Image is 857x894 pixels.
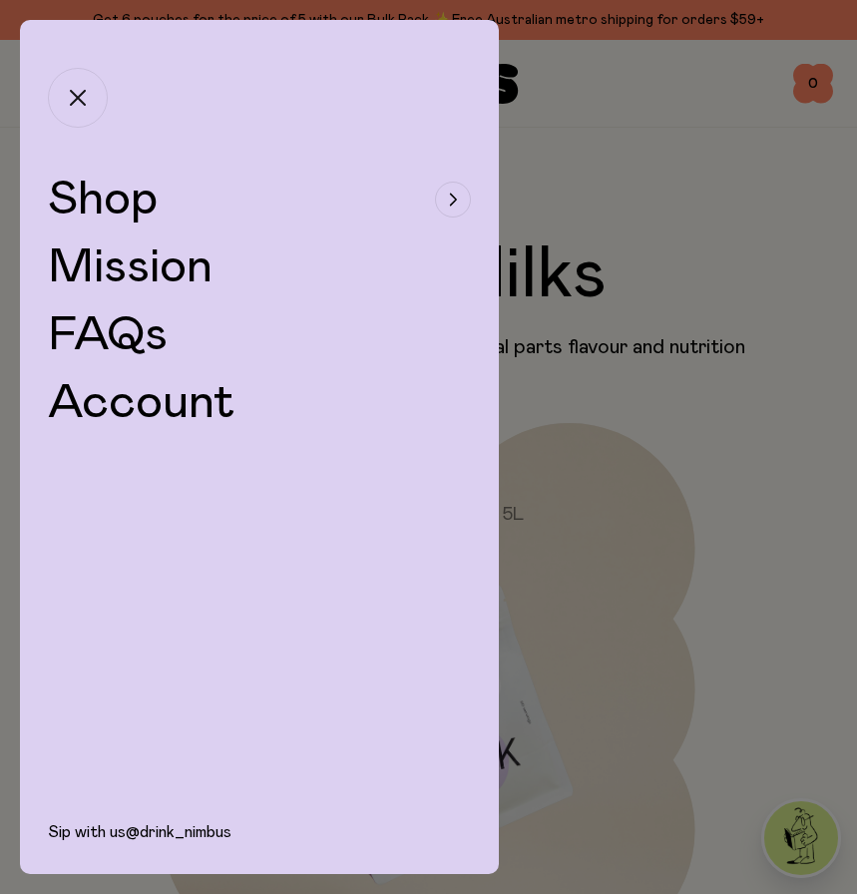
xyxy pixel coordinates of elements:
[48,176,158,223] span: Shop
[20,822,499,874] div: Sip with us
[48,379,235,427] a: Account
[48,243,213,291] a: Mission
[126,824,231,840] a: @drink_nimbus
[48,311,168,359] a: FAQs
[48,176,471,223] button: Shop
